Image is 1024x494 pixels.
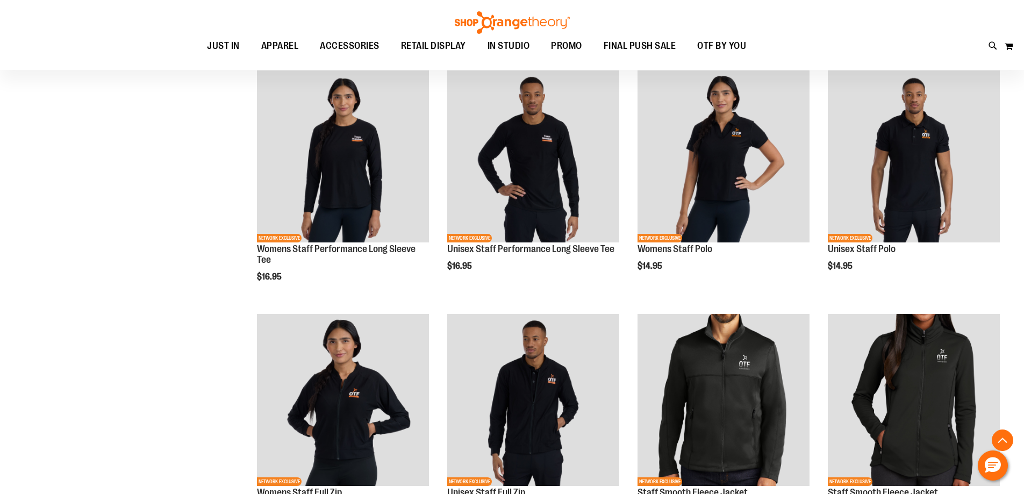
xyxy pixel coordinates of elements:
[447,477,492,486] span: NETWORK EXCLUSIVE
[257,234,302,242] span: NETWORK EXCLUSIVE
[686,34,757,59] a: OTF BY YOU
[447,70,619,244] a: Unisex Staff Performance Long Sleeve TeeNETWORK EXCLUSIVE
[978,450,1008,481] button: Hello, have a question? Let’s chat.
[697,34,746,58] span: OTF BY YOU
[638,477,682,486] span: NETWORK EXCLUSIVE
[257,70,429,242] img: Womens Staff Performance Long Sleeve Tee
[250,34,310,59] a: APPAREL
[828,234,872,242] span: NETWORK EXCLUSIVE
[638,70,810,244] a: Womens Staff PoloNETWORK EXCLUSIVE
[196,34,250,59] a: JUST IN
[828,477,872,486] span: NETWORK EXCLUSIVE
[453,11,571,34] img: Shop Orangetheory
[604,34,676,58] span: FINAL PUSH SALE
[257,314,429,488] a: Womens Staff Full ZipNETWORK EXCLUSIVE
[828,70,1000,244] a: Unisex Staff PoloNETWORK EXCLUSIVE
[447,261,474,271] span: $16.95
[638,244,712,254] a: Womens Staff Polo
[401,34,466,58] span: RETAIL DISPLAY
[257,314,429,486] img: Womens Staff Full Zip
[638,70,810,242] img: Womens Staff Polo
[477,34,541,58] a: IN STUDIO
[257,477,302,486] span: NETWORK EXCLUSIVE
[442,65,625,298] div: product
[207,34,240,58] span: JUST IN
[261,34,299,58] span: APPAREL
[638,314,810,486] img: Product image for Smooth Fleece Jacket
[447,314,619,486] img: Unisex Staff Full Zip
[593,34,687,59] a: FINAL PUSH SALE
[828,70,1000,242] img: Unisex Staff Polo
[320,34,379,58] span: ACCESSORIES
[992,429,1013,451] button: Back To Top
[632,65,815,298] div: product
[828,314,1000,486] img: Product image for Smooth Fleece Jacket
[488,34,530,58] span: IN STUDIO
[447,244,614,254] a: Unisex Staff Performance Long Sleeve Tee
[828,261,854,271] span: $14.95
[309,34,390,59] a: ACCESSORIES
[638,234,682,242] span: NETWORK EXCLUSIVE
[447,70,619,242] img: Unisex Staff Performance Long Sleeve Tee
[257,272,283,282] span: $16.95
[822,65,1005,298] div: product
[551,34,582,58] span: PROMO
[252,65,434,309] div: product
[828,244,896,254] a: Unisex Staff Polo
[257,244,416,265] a: Womens Staff Performance Long Sleeve Tee
[638,314,810,488] a: Product image for Smooth Fleece JacketNETWORK EXCLUSIVE
[257,70,429,244] a: Womens Staff Performance Long Sleeve TeeNETWORK EXCLUSIVE
[638,261,664,271] span: $14.95
[390,34,477,59] a: RETAIL DISPLAY
[447,234,492,242] span: NETWORK EXCLUSIVE
[447,314,619,488] a: Unisex Staff Full ZipNETWORK EXCLUSIVE
[828,314,1000,488] a: Product image for Smooth Fleece JacketNETWORK EXCLUSIVE
[540,34,593,59] a: PROMO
